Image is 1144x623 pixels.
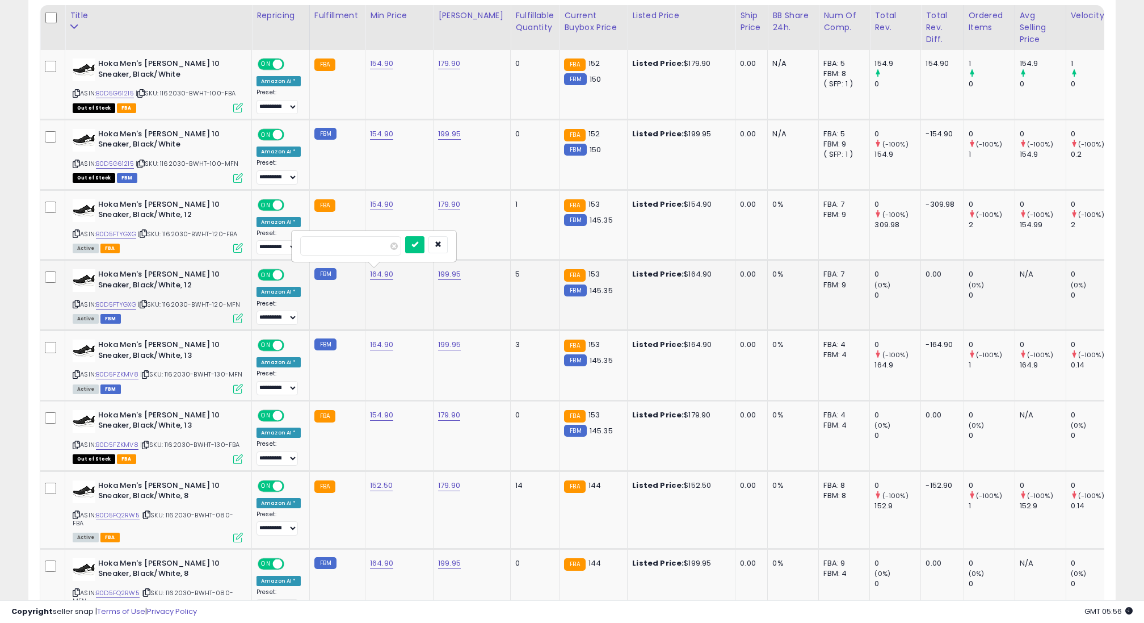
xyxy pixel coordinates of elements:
[976,140,1002,149] small: (-100%)
[632,58,684,69] b: Listed Price:
[1020,360,1066,370] div: 164.9
[515,410,550,420] div: 0
[772,480,810,491] div: 0%
[515,10,554,34] div: Fulfillable Quantity
[96,300,136,310] a: B0D5FTYGXG
[138,300,241,309] span: | SKU: 1162030-BWHT-120-MFN
[314,480,335,493] small: FBA
[564,129,585,141] small: FBA
[73,199,243,252] div: ASIN:
[564,269,585,282] small: FBA
[874,220,920,230] div: 309.98
[256,229,301,255] div: Preset:
[588,128,600,139] span: 152
[1071,199,1117,210] div: 0
[969,410,1015,420] div: 0
[740,269,759,279] div: 0.00
[98,58,236,82] b: Hoka Men's [PERSON_NAME] 10 Sneaker, Black/White
[969,340,1015,350] div: 0
[823,568,861,579] div: FBM: 4
[564,58,585,71] small: FBA
[590,74,601,85] span: 150
[874,569,890,578] small: (0%)
[823,410,861,420] div: FBA: 4
[96,370,138,379] a: B0D5FZKMV8
[1020,129,1066,139] div: 0
[256,159,301,185] div: Preset:
[1020,340,1066,350] div: 0
[138,229,238,239] span: | SKU: 1162030-BWHT-120-FBA
[926,10,958,45] div: Total Rev. Diff.
[874,281,890,290] small: (0%)
[1071,360,1117,370] div: 0.14
[515,129,550,139] div: 0
[259,481,273,491] span: ON
[969,501,1015,511] div: 1
[73,269,95,292] img: 31jOXZvQZwL._SL40_.jpg
[588,199,600,210] span: 153
[969,129,1015,139] div: 0
[632,409,684,420] b: Listed Price:
[969,360,1015,370] div: 1
[96,229,136,239] a: B0D5FTYGXG
[314,128,337,140] small: FBM
[438,480,460,491] a: 179.90
[564,354,586,366] small: FBM
[1078,491,1104,500] small: (-100%)
[259,60,273,69] span: ON
[588,339,600,350] span: 153
[823,350,861,360] div: FBM: 4
[632,339,684,350] b: Listed Price:
[874,501,920,511] div: 152.9
[632,199,726,210] div: $154.90
[98,199,236,223] b: Hoka Men's [PERSON_NAME] 10 Sneaker, Black/White, 12
[1078,350,1104,359] small: (-100%)
[314,199,335,212] small: FBA
[1020,410,1057,420] div: N/A
[874,269,920,279] div: 0
[1027,140,1053,149] small: (-100%)
[823,269,861,279] div: FBA: 7
[259,559,273,568] span: ON
[96,440,138,450] a: B0D5FZKMV8
[370,480,393,491] a: 152.50
[314,10,360,22] div: Fulfillment
[874,10,916,34] div: Total Rev.
[117,103,136,113] span: FBA
[117,454,136,464] span: FBA
[823,420,861,430] div: FBM: 4
[1071,129,1117,139] div: 0
[823,58,861,69] div: FBA: 5
[1020,79,1066,89] div: 0
[772,129,810,139] div: N/A
[740,340,759,350] div: 0.00
[73,129,95,152] img: 31jOXZvQZwL._SL40_.jpg
[1071,10,1112,22] div: Velocity
[823,280,861,290] div: FBM: 9
[969,10,1010,34] div: Ordered Items
[632,480,726,491] div: $152.50
[73,58,95,81] img: 31jOXZvQZwL._SL40_.jpg
[632,269,684,279] b: Listed Price:
[969,269,1015,279] div: 0
[882,140,909,149] small: (-100%)
[632,480,684,491] b: Listed Price:
[969,199,1015,210] div: 0
[823,79,861,89] div: ( SFP: 1 )
[772,340,810,350] div: 0%
[874,149,920,160] div: 154.9
[73,199,95,222] img: 31jOXZvQZwL._SL40_.jpg
[1071,430,1117,441] div: 0
[370,10,428,22] div: Min Price
[632,129,726,139] div: $199.95
[632,558,726,568] div: $199.95
[969,220,1015,230] div: 2
[969,79,1015,89] div: 0
[632,410,726,420] div: $179.90
[1071,290,1117,300] div: 0
[1071,281,1087,290] small: (0%)
[1020,220,1066,230] div: 154.99
[772,558,810,568] div: 0%
[438,128,461,140] a: 199.95
[882,350,909,359] small: (-100%)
